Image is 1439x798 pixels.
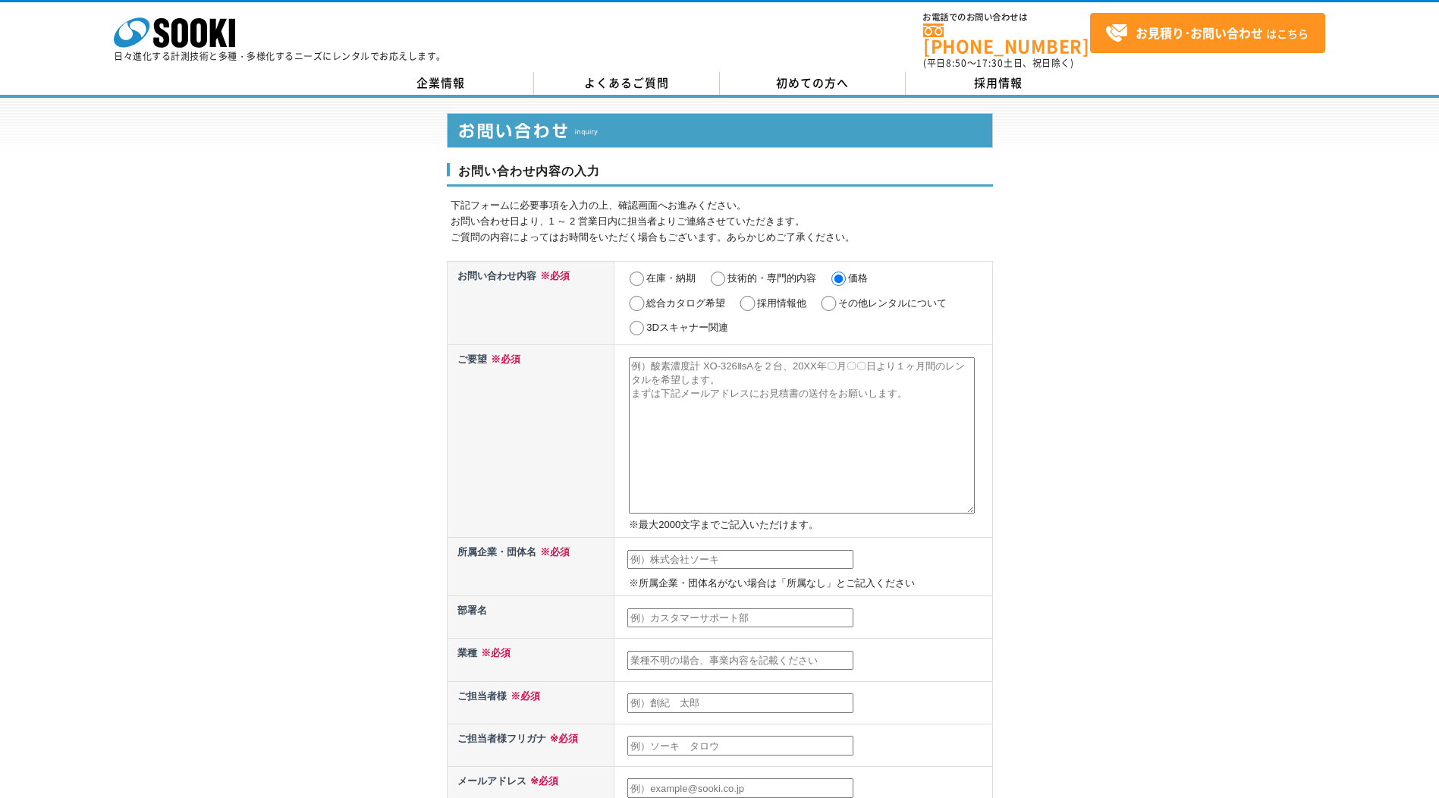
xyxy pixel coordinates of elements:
[447,538,614,596] th: 所属企業・団体名
[487,353,520,365] span: ※必須
[757,297,806,309] label: 採用情報他
[627,778,853,798] input: 例）example@sooki.co.jp
[946,56,967,70] span: 8:50
[923,56,1073,70] span: (平日 ～ 土日、祝日除く)
[629,517,988,533] p: ※最大2000文字までご記入いただけます。
[507,690,540,702] span: ※必須
[477,647,511,658] span: ※必須
[447,724,614,766] th: ご担当者様フリガナ
[776,74,849,91] span: 初めての方へ
[447,639,614,681] th: 業種
[447,113,993,148] img: お問い合わせ
[627,550,853,570] input: 例）株式会社ソーキ
[838,297,947,309] label: その他レンタルについて
[627,608,853,628] input: 例）カスタマーサポート部
[447,596,614,639] th: 部署名
[646,322,728,333] label: 3Dスキャナー関連
[627,736,853,756] input: 例）ソーキ タロウ
[447,163,993,187] h3: お問い合わせ内容の入力
[629,576,988,592] p: ※所属企業・団体名がない場合は「所属なし」とご記入ください
[534,72,720,95] a: よくあるご質問
[646,297,725,309] label: 総合カタログ希望
[906,72,1092,95] a: 採用情報
[720,72,906,95] a: 初めての方へ
[923,13,1090,22] span: お電話でのお問い合わせは
[923,24,1090,55] a: [PHONE_NUMBER]
[348,72,534,95] a: 企業情報
[1105,22,1309,45] span: はこちら
[526,775,558,787] span: ※必須
[447,261,614,344] th: お問い合わせ内容
[536,270,570,281] span: ※必須
[114,52,446,61] p: 日々進化する計測技術と多種・多様化するニーズにレンタルでお応えします。
[1136,24,1263,42] strong: お見積り･お問い合わせ
[447,344,614,537] th: ご要望
[447,681,614,724] th: ご担当者様
[727,272,816,284] label: 技術的・専門的内容
[848,272,868,284] label: 価格
[536,546,570,558] span: ※必須
[546,733,578,744] span: ※必須
[451,198,993,245] p: 下記フォームに必要事項を入力の上、確認画面へお進みください。 お問い合わせ日より、1 ～ 2 営業日内に担当者よりご連絡させていただきます。 ご質問の内容によってはお時間をいただく場合もございま...
[976,56,1004,70] span: 17:30
[1090,13,1325,53] a: お見積り･お問い合わせはこちら
[646,272,696,284] label: 在庫・納期
[627,693,853,713] input: 例）創紀 太郎
[627,651,853,671] input: 業種不明の場合、事業内容を記載ください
